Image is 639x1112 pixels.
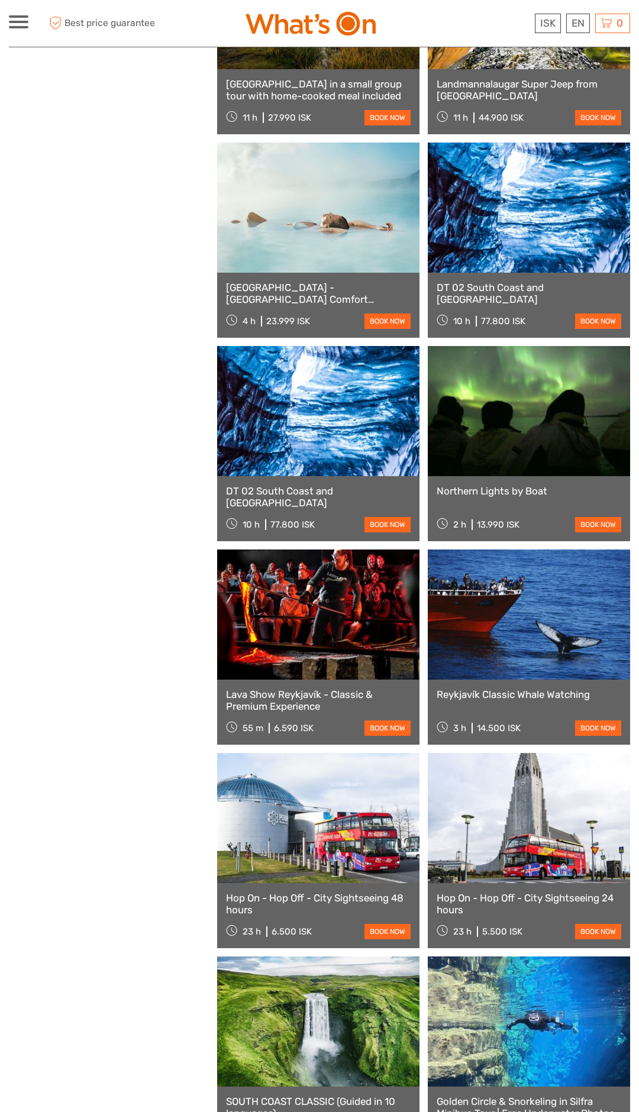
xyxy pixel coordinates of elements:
span: 11 h [453,112,468,123]
a: DT 02 South Coast and [GEOGRAPHIC_DATA] [226,485,411,509]
div: EN [566,14,590,33]
span: 0 [615,17,625,29]
div: 13.990 ISK [477,519,519,530]
span: 23 h [243,926,261,937]
span: Best price guarantee [46,14,164,33]
a: book now [364,720,411,736]
a: book now [364,924,411,939]
a: book now [364,110,411,125]
span: 23 h [453,926,472,937]
span: 10 h [453,316,470,327]
span: 3 h [453,723,466,733]
span: 11 h [243,112,257,123]
div: 44.900 ISK [479,112,524,123]
a: [GEOGRAPHIC_DATA] in a small group tour with home-cooked meal included [226,78,411,102]
div: 6.590 ISK [274,723,314,733]
span: 55 m [243,723,263,733]
a: Hop On - Hop Off - City Sightseeing 24 hours [437,892,621,916]
a: Reykjavík Classic Whale Watching [437,688,621,700]
a: Lava Show Reykjavík - Classic & Premium Experience [226,688,411,713]
img: What's On [246,12,376,35]
a: book now [364,313,411,329]
span: 4 h [243,316,256,327]
a: book now [575,517,621,532]
a: Landmannalaugar Super Jeep from [GEOGRAPHIC_DATA] [437,78,621,102]
a: book now [575,720,621,736]
span: 10 h [243,519,260,530]
div: 23.999 ISK [266,316,310,327]
div: 14.500 ISK [477,723,521,733]
div: 77.800 ISK [270,519,315,530]
div: 5.500 ISK [482,926,522,937]
a: book now [575,924,621,939]
a: book now [575,110,621,125]
a: Northern Lights by Boat [437,485,621,497]
span: ISK [540,17,556,29]
a: book now [575,313,621,329]
div: 6.500 ISK [272,926,312,937]
div: 27.990 ISK [268,112,311,123]
a: Hop On - Hop Off - City Sightseeing 48 hours [226,892,411,916]
a: [GEOGRAPHIC_DATA] - [GEOGRAPHIC_DATA] Comfort including admission [226,282,411,306]
span: 2 h [453,519,466,530]
a: DT 02 South Coast and [GEOGRAPHIC_DATA] [437,282,621,306]
a: book now [364,517,411,532]
div: 77.800 ISK [481,316,525,327]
